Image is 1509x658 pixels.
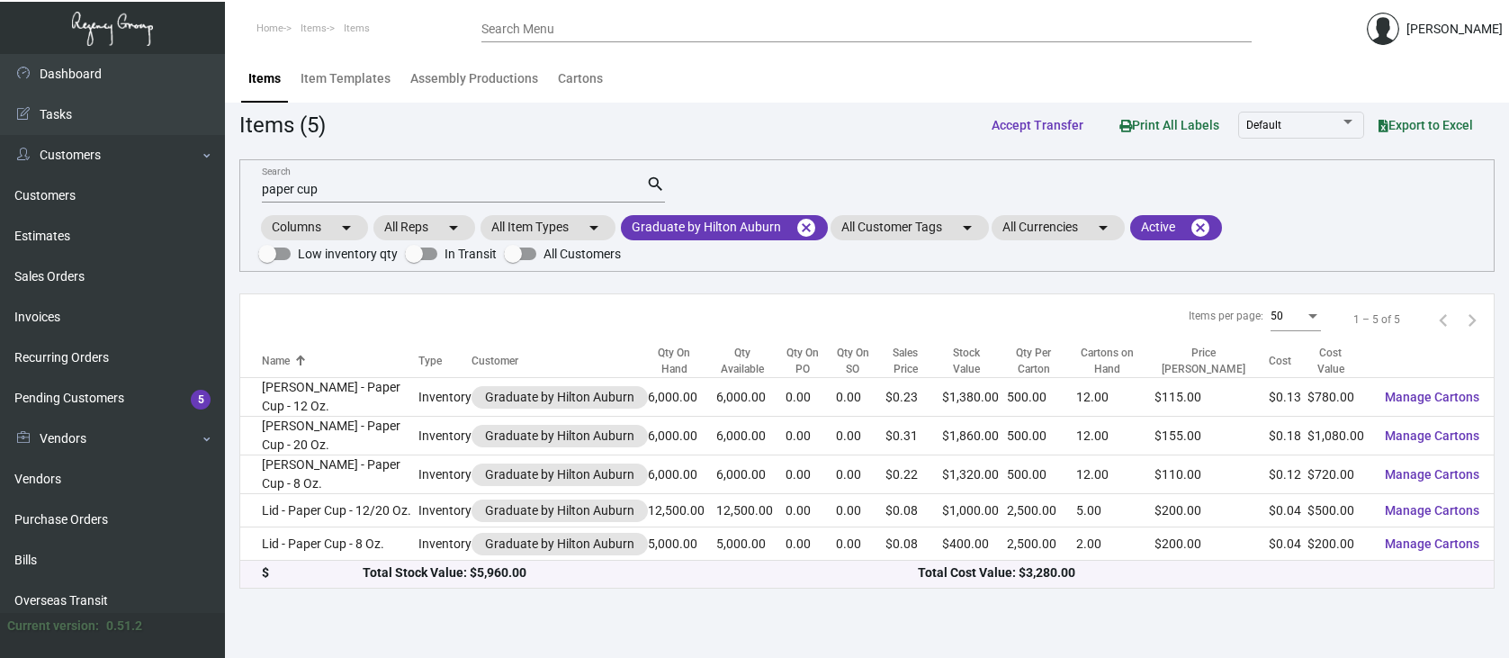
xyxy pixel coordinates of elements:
div: Cost Value [1307,345,1354,377]
mat-chip: Columns [261,215,368,240]
div: Sales Price [885,345,925,377]
mat-chip: Graduate by Hilton Auburn [621,215,828,240]
td: Inventory [418,417,472,455]
td: 500.00 [1007,378,1076,417]
span: Accept Transfer [992,118,1083,132]
td: 2.00 [1076,527,1154,561]
td: 0.00 [836,378,885,417]
td: 5,000.00 [716,527,786,561]
td: 0.00 [786,378,836,417]
div: Assembly Productions [410,69,538,88]
div: Items (5) [239,109,326,141]
div: Sales Price [885,345,941,377]
td: $400.00 [942,527,1008,561]
mat-chip: All Item Types [481,215,615,240]
mat-icon: arrow_drop_down [583,217,605,239]
div: Qty On PO [786,345,820,377]
td: $720.00 [1307,455,1370,494]
td: $0.08 [885,494,941,527]
span: In Transit [445,243,497,265]
span: Manage Cartons [1385,428,1479,443]
td: 0.00 [786,455,836,494]
div: Item Templates [301,69,391,88]
span: Manage Cartons [1385,503,1479,518]
span: Manage Cartons [1385,390,1479,404]
mat-chip: All Currencies [992,215,1125,240]
div: Price [PERSON_NAME] [1154,345,1269,377]
td: [PERSON_NAME] - Paper Cup - 20 Oz. [240,417,418,455]
td: 2,500.00 [1007,494,1076,527]
span: Manage Cartons [1385,536,1479,551]
td: [PERSON_NAME] - Paper Cup - 12 Oz. [240,378,418,417]
td: Lid - Paper Cup - 12/20 Oz. [240,494,418,527]
td: $200.00 [1154,527,1269,561]
td: $0.23 [885,378,941,417]
div: Stock Value [942,345,992,377]
td: $0.04 [1269,494,1307,527]
td: $0.04 [1269,527,1307,561]
td: $0.22 [885,455,941,494]
td: $0.31 [885,417,941,455]
div: Graduate by Hilton Auburn [485,465,634,484]
div: Cartons on Hand [1076,345,1137,377]
div: Qty On Hand [648,345,699,377]
td: 6,000.00 [716,417,786,455]
mat-icon: search [646,174,665,195]
td: $1,080.00 [1307,417,1370,455]
td: 12,500.00 [716,494,786,527]
td: 0.00 [836,455,885,494]
mat-chip: All Reps [373,215,475,240]
div: Cost [1269,353,1291,369]
td: 2,500.00 [1007,527,1076,561]
mat-chip: All Customer Tags [831,215,989,240]
td: $1,380.00 [942,378,1008,417]
img: admin@bootstrapmaster.com [1367,13,1399,45]
td: $110.00 [1154,455,1269,494]
button: Manage Cartons [1370,458,1494,491]
div: Qty On SO [836,345,869,377]
button: Manage Cartons [1370,419,1494,452]
div: Type [418,353,442,369]
span: Low inventory qty [298,243,398,265]
td: 12,500.00 [648,494,715,527]
div: Cartons [558,69,603,88]
mat-chip: Active [1130,215,1222,240]
button: Manage Cartons [1370,494,1494,527]
td: 12.00 [1076,455,1154,494]
span: Home [256,23,283,34]
td: [PERSON_NAME] - Paper Cup - 8 Oz. [240,455,418,494]
td: $155.00 [1154,417,1269,455]
span: Items [301,23,327,34]
div: Cost Value [1307,345,1370,377]
span: Manage Cartons [1385,467,1479,482]
mat-icon: cancel [1190,217,1211,239]
td: $780.00 [1307,378,1370,417]
td: $1,320.00 [942,455,1008,494]
span: All Customers [543,243,621,265]
td: Inventory [418,378,472,417]
span: Items [344,23,370,34]
button: Previous page [1429,305,1458,334]
mat-icon: arrow_drop_down [1092,217,1114,239]
div: Qty Available [716,345,786,377]
td: 500.00 [1007,455,1076,494]
div: Qty Available [716,345,769,377]
td: 6,000.00 [648,378,715,417]
div: Graduate by Hilton Auburn [485,388,634,407]
td: $200.00 [1154,494,1269,527]
mat-icon: arrow_drop_down [957,217,978,239]
div: Cost [1269,353,1307,369]
div: 0.51.2 [106,617,142,635]
td: 0.00 [786,527,836,561]
td: $0.12 [1269,455,1307,494]
td: $115.00 [1154,378,1269,417]
div: Price [PERSON_NAME] [1154,345,1253,377]
td: Inventory [418,494,472,527]
button: Manage Cartons [1370,381,1494,413]
div: Qty On SO [836,345,885,377]
div: Qty Per Carton [1007,345,1060,377]
div: Items [248,69,281,88]
div: Graduate by Hilton Auburn [485,535,634,554]
td: 0.00 [786,417,836,455]
td: 6,000.00 [648,417,715,455]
